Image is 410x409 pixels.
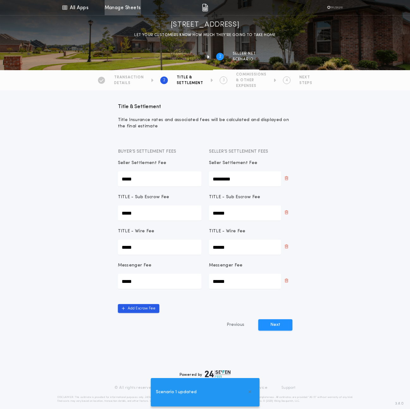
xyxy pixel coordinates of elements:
[209,262,243,269] p: Messenger Fee
[209,274,281,289] input: Messenger Fee
[209,149,292,155] p: Seller’s Settlement Fees
[209,205,281,221] input: TITLE - Sub Escrow Fee
[325,4,344,11] img: vs-icon
[236,72,266,77] span: COMMISSIONS
[223,78,225,83] h2: 3
[171,20,240,30] h1: [STREET_ADDRESS]
[114,81,144,86] span: DETAILS
[118,171,201,186] input: Seller Settlement Fee
[163,78,165,83] h2: 2
[209,240,281,255] input: TITLE - Wire Fee
[236,83,266,89] span: EXPENSES
[156,389,197,396] span: Scenario 1 updated
[134,32,276,38] p: LET YOUR CUSTOMERS KNOW HOW MUCH THEY’RE GOING TO TAKE HOME
[118,160,167,166] p: Seller Settlement Fee
[170,51,200,56] span: Property
[209,194,260,200] p: TITLE - Sub Escrow Fee
[233,57,256,62] span: SCENARIO
[118,117,292,130] h1: Title Insurance rates and associated fees will be calculated and displayed on the final estimate
[177,75,203,80] span: TITLE &
[299,81,312,86] span: STEPS
[258,319,292,331] button: Next
[118,194,169,200] p: TITLE - Sub Escrow Fee
[118,274,201,289] input: Messenger Fee
[233,51,256,56] span: SELLER NET
[170,57,200,62] span: information
[118,149,201,155] p: Buyer’s Settlement Fees
[118,205,201,221] input: TITLE - Sub Escrow Fee
[118,240,201,255] input: TITLE - Wire Fee
[205,370,231,378] img: logo
[236,78,266,83] span: & OTHER
[202,4,208,11] img: img
[177,81,203,86] span: SETTLEMENT
[114,75,144,80] span: TRANSACTION
[209,160,258,166] p: Seller Settlement Fee
[118,103,292,111] p: Title & Settlement
[180,370,231,378] div: Powered by
[219,54,221,59] h2: 2
[299,75,312,80] span: NEXT
[118,262,152,269] p: Messenger Fee
[286,78,288,83] h2: 4
[214,319,257,331] button: Previous
[209,171,281,186] input: Seller Settlement Fee
[118,228,155,235] p: TITLE - Wire Fee
[209,228,246,235] p: TITLE - Wire Fee
[118,304,159,313] button: Add Escrow Fee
